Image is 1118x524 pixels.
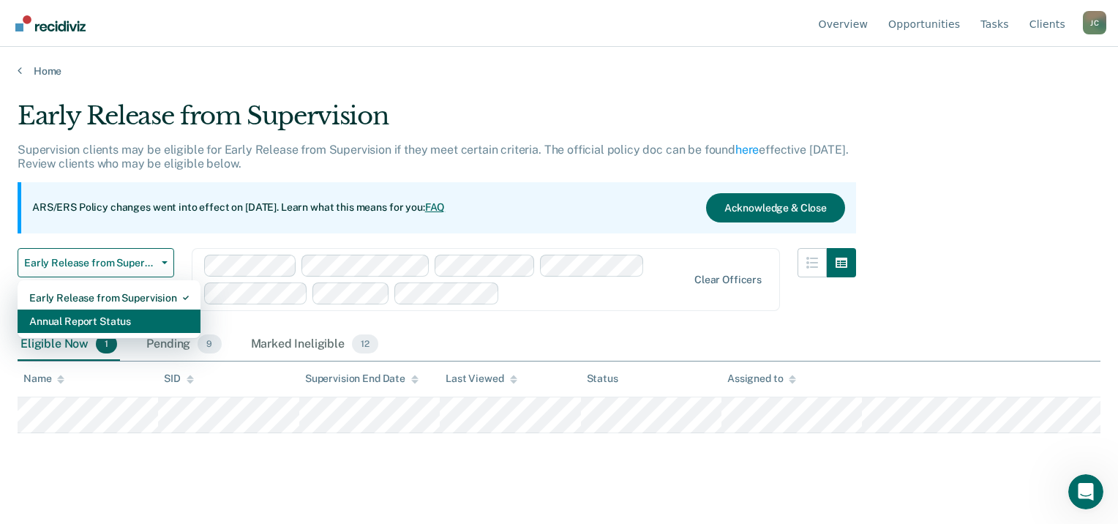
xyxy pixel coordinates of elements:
div: Clear officers [694,274,762,286]
a: FAQ [425,201,446,213]
div: Name [23,373,64,385]
a: Home [18,64,1100,78]
div: Last Viewed [446,373,517,385]
button: Early Release from Supervision [18,248,174,277]
div: SID [164,373,194,385]
div: Status [587,373,618,385]
span: 1 [96,334,117,353]
div: Early Release from Supervision [29,286,189,310]
div: Pending9 [143,329,224,361]
p: ARS/ERS Policy changes went into effect on [DATE]. Learn what this means for you: [32,201,445,215]
div: Annual Report Status [29,310,189,333]
button: Profile dropdown button [1083,11,1106,34]
div: Dropdown Menu [18,280,200,339]
span: Early Release from Supervision [24,257,156,269]
div: Assigned to [727,373,796,385]
p: Supervision clients may be eligible for Early Release from Supervision if they meet certain crite... [18,143,849,171]
a: here [735,143,759,157]
div: Early Release from Supervision [18,101,856,143]
div: J C [1083,11,1106,34]
div: Supervision End Date [305,373,419,385]
button: Acknowledge & Close [706,193,845,222]
span: 9 [198,334,221,353]
img: Recidiviz [15,15,86,31]
div: Eligible Now1 [18,329,120,361]
div: Marked Ineligible12 [248,329,381,361]
iframe: Intercom live chat [1068,474,1103,509]
span: 12 [352,334,378,353]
